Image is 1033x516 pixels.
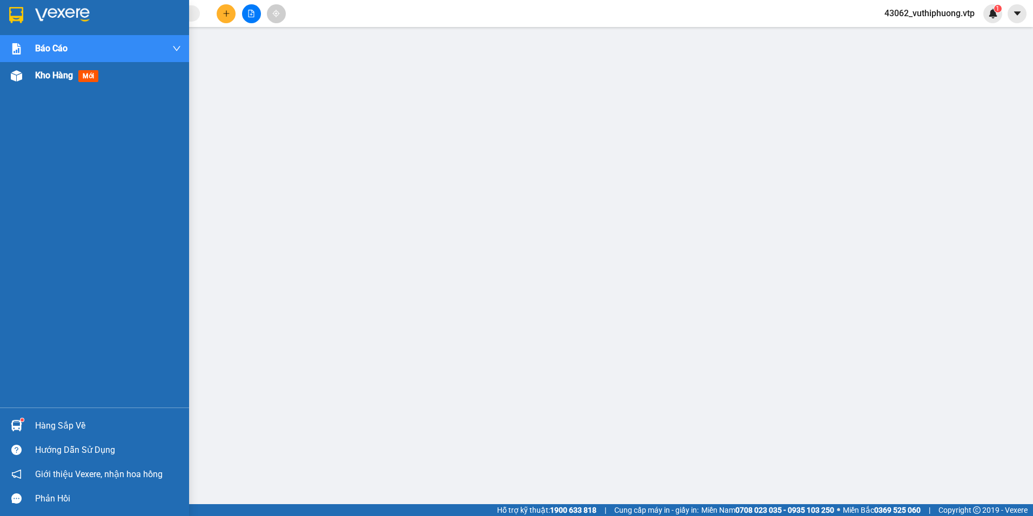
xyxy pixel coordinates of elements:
[497,504,596,516] span: Hỗ trợ kỹ thuật:
[9,7,23,23] img: logo-vxr
[11,70,22,82] img: warehouse-icon
[11,445,22,455] span: question-circle
[1008,4,1027,23] button: caret-down
[247,10,255,17] span: file-add
[735,506,834,514] strong: 0708 023 035 - 0935 103 250
[11,420,22,431] img: warehouse-icon
[35,418,181,434] div: Hàng sắp về
[550,506,596,514] strong: 1900 633 818
[11,469,22,479] span: notification
[35,42,68,55] span: Báo cáo
[223,10,230,17] span: plus
[988,9,998,18] img: icon-new-feature
[35,442,181,458] div: Hướng dẫn sử dụng
[267,4,286,23] button: aim
[172,44,181,53] span: down
[614,504,699,516] span: Cung cấp máy in - giấy in:
[272,10,280,17] span: aim
[994,5,1002,12] sup: 1
[996,5,1000,12] span: 1
[35,491,181,507] div: Phản hồi
[876,6,983,20] span: 43062_vuthiphuong.vtp
[843,504,921,516] span: Miền Bắc
[1012,9,1022,18] span: caret-down
[929,504,930,516] span: |
[35,467,163,481] span: Giới thiệu Vexere, nhận hoa hồng
[837,508,840,512] span: ⚪️
[701,504,834,516] span: Miền Nam
[973,506,981,514] span: copyright
[11,43,22,55] img: solution-icon
[242,4,261,23] button: file-add
[217,4,236,23] button: plus
[874,506,921,514] strong: 0369 525 060
[11,493,22,504] span: message
[78,70,98,82] span: mới
[605,504,606,516] span: |
[35,70,73,80] span: Kho hàng
[21,418,24,422] sup: 1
